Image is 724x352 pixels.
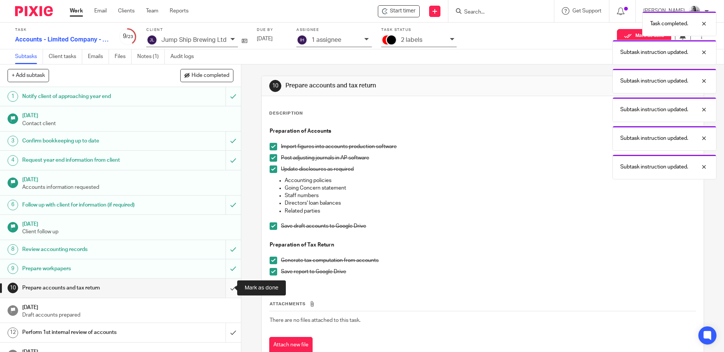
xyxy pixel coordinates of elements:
img: IMG_9585.jpg [689,5,701,17]
a: Team [146,7,158,15]
p: Generate tax computation from accounts [281,257,695,264]
p: Jump Ship Brewing Ltd [161,37,227,43]
p: Directors' loan balances [285,199,695,207]
label: Due by [257,28,287,32]
a: Clients [118,7,135,15]
label: Client [146,28,247,32]
label: Task [15,28,109,32]
img: svg%3E [146,34,158,46]
div: 3 [8,136,18,146]
p: Update disclosures as required [281,165,695,173]
h1: [DATE] [22,302,233,311]
p: Subtask instruction updated. [620,135,688,142]
p: Subtask instruction updated. [620,106,688,113]
span: Attachments [270,302,306,306]
h1: Prepare accounts and tax return [22,282,153,294]
small: /23 [126,35,133,39]
button: Hide completed [180,69,233,82]
p: Save report to Google Drive [281,268,695,275]
p: Subtask instruction updated. [620,163,688,171]
p: Task completed. [650,20,688,28]
div: 8 [8,244,18,255]
a: Email [94,7,107,15]
h1: Notify client of approaching year end [22,91,153,102]
p: Save draft accounts to Google Drive [281,222,695,230]
h1: Perform 1st internal review of accounts [22,327,153,338]
a: Audit logs [170,49,199,64]
p: Post adjusting journals in AP software [281,154,695,162]
h1: [DATE] [22,110,233,119]
span: [DATE] [257,36,273,41]
a: Reports [170,7,189,15]
div: 4 [8,155,18,166]
img: svg%3E [296,34,308,46]
label: Assignee [296,28,372,32]
img: Pixie [15,6,53,16]
p: Contact client [22,120,233,127]
div: 10 [8,283,18,293]
span: There are no files attached to this task. [270,318,360,323]
div: 9 [119,32,137,41]
p: Draft accounts prepared [22,311,233,319]
h1: Prepare workpapers [22,263,153,274]
p: Staff numbers [285,192,695,199]
p: Subtask instruction updated. [620,77,688,85]
p: Going Concern statement [285,184,695,192]
p: Client follow up [22,228,233,236]
a: Client tasks [49,49,82,64]
a: Emails [88,49,109,64]
div: 6 [8,200,18,210]
h1: [DATE] [22,219,233,228]
div: 10 [269,80,281,92]
p: Accounts information requested [22,184,233,191]
p: Import figures into accounts production software [281,143,695,150]
div: 9 [8,263,18,274]
a: Files [115,49,132,64]
a: Subtasks [15,49,43,64]
div: 12 [8,328,18,338]
div: Jump Ship Brewing Ltd - Accounts - Limited Company - 2024 [378,5,420,17]
h1: Follow up with client for information (if required) [22,199,153,211]
p: Subtask instruction updated. [620,49,688,56]
a: Notes (1) [137,49,165,64]
h1: Prepare accounts and tax return [285,82,499,90]
button: + Add subtask [8,69,49,82]
p: Related parties [285,207,695,215]
p: Accounting policies [285,177,695,184]
p: 1 assignee [311,37,341,43]
strong: Preparation of Tax Return [270,242,334,248]
p: Description [269,110,303,116]
strong: Preparation of Accounts [270,129,331,134]
h1: Review accounting records [22,244,153,255]
div: 1 [8,91,18,102]
h1: Request year end information from client [22,155,153,166]
a: Work [70,7,83,15]
h1: [DATE] [22,174,233,184]
h1: Confirm bookkeeping up to date [22,135,153,147]
span: Hide completed [192,73,229,79]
